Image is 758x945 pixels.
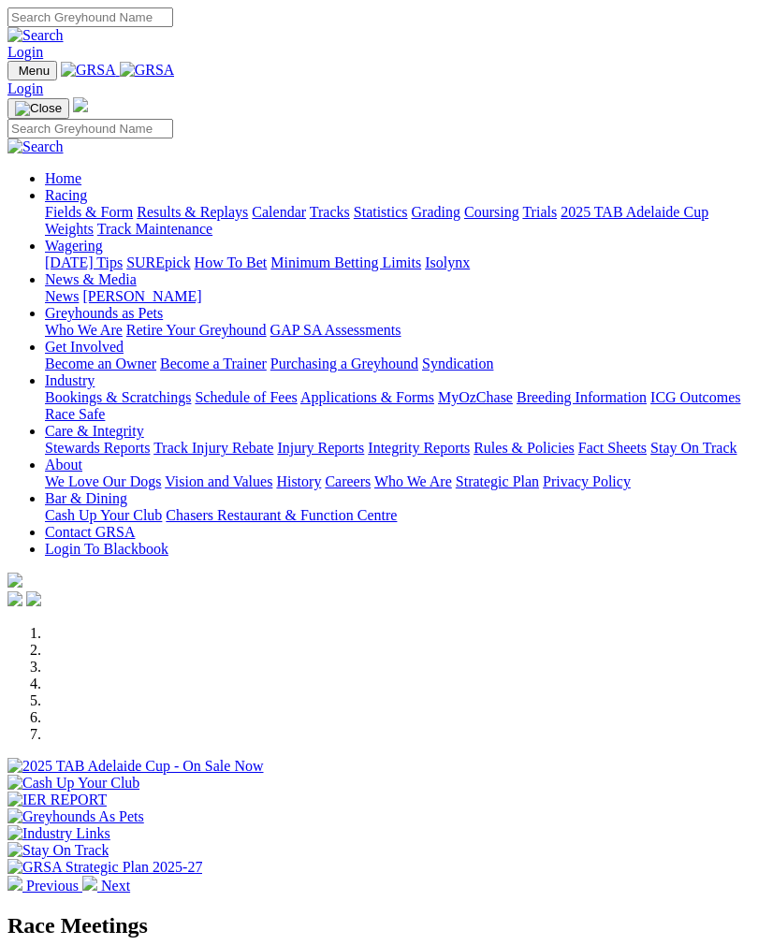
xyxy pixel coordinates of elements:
a: Login [7,80,43,96]
a: Industry [45,372,95,388]
img: chevron-left-pager-white.svg [7,876,22,891]
a: MyOzChase [438,389,513,405]
div: Wagering [45,254,751,271]
a: Stay On Track [650,440,736,456]
a: Retire Your Greyhound [126,322,267,338]
a: Grading [412,204,460,220]
div: Greyhounds as Pets [45,322,751,339]
a: History [276,473,321,489]
a: Purchasing a Greyhound [270,356,418,371]
a: Results & Replays [137,204,248,220]
a: SUREpick [126,254,190,270]
a: Weights [45,221,94,237]
img: Industry Links [7,825,110,842]
img: Greyhounds As Pets [7,808,144,825]
a: Who We Are [45,322,123,338]
a: [DATE] Tips [45,254,123,270]
a: Get Involved [45,339,124,355]
a: Breeding Information [517,389,647,405]
a: Strategic Plan [456,473,539,489]
a: Home [45,170,81,186]
img: chevron-right-pager-white.svg [82,876,97,891]
img: Cash Up Your Club [7,775,139,792]
a: Greyhounds as Pets [45,305,163,321]
h2: Race Meetings [7,913,751,938]
a: How To Bet [195,254,268,270]
span: Next [101,878,130,894]
a: Track Injury Rebate [153,440,273,456]
img: logo-grsa-white.png [73,97,88,112]
a: Become a Trainer [160,356,267,371]
div: Racing [45,204,751,238]
img: facebook.svg [7,591,22,606]
a: Calendar [252,204,306,220]
a: Bar & Dining [45,490,127,506]
a: Applications & Forms [300,389,434,405]
button: Toggle navigation [7,61,57,80]
a: We Love Our Dogs [45,473,161,489]
img: Search [7,27,64,44]
div: News & Media [45,288,751,305]
div: About [45,473,751,490]
a: Coursing [464,204,519,220]
a: Login [7,44,43,60]
a: Chasers Restaurant & Function Centre [166,507,397,523]
a: Vision and Values [165,473,272,489]
img: GRSA [120,62,175,79]
a: News [45,288,79,304]
a: Careers [325,473,371,489]
a: Minimum Betting Limits [270,254,421,270]
a: About [45,457,82,472]
img: Search [7,138,64,155]
a: Next [82,878,130,894]
a: Care & Integrity [45,423,144,439]
a: Contact GRSA [45,524,135,540]
img: GRSA Strategic Plan 2025-27 [7,859,202,876]
div: Industry [45,389,751,423]
a: 2025 TAB Adelaide Cup [561,204,708,220]
div: Care & Integrity [45,440,751,457]
a: Isolynx [425,254,470,270]
a: Race Safe [45,406,105,422]
a: Integrity Reports [368,440,470,456]
a: Wagering [45,238,103,254]
a: Become an Owner [45,356,156,371]
a: Statistics [354,204,408,220]
a: Injury Reports [277,440,364,456]
img: twitter.svg [26,591,41,606]
input: Search [7,119,173,138]
a: Cash Up Your Club [45,507,162,523]
a: Trials [522,204,557,220]
a: Login To Blackbook [45,541,168,557]
span: Menu [19,64,50,78]
img: logo-grsa-white.png [7,573,22,588]
a: Fact Sheets [578,440,647,456]
a: GAP SA Assessments [270,322,401,338]
a: Schedule of Fees [195,389,297,405]
a: Who We Are [374,473,452,489]
img: Stay On Track [7,842,109,859]
div: Get Involved [45,356,751,372]
a: Tracks [310,204,350,220]
a: Bookings & Scratchings [45,389,191,405]
a: Track Maintenance [97,221,212,237]
button: Toggle navigation [7,98,69,119]
a: [PERSON_NAME] [82,288,201,304]
img: 2025 TAB Adelaide Cup - On Sale Now [7,758,264,775]
input: Search [7,7,173,27]
span: Previous [26,878,79,894]
a: Privacy Policy [543,473,631,489]
a: Stewards Reports [45,440,150,456]
img: IER REPORT [7,792,107,808]
img: Close [15,101,62,116]
a: News & Media [45,271,137,287]
a: Syndication [422,356,493,371]
a: Rules & Policies [474,440,575,456]
a: Fields & Form [45,204,133,220]
img: GRSA [61,62,116,79]
div: Bar & Dining [45,507,751,524]
a: ICG Outcomes [650,389,740,405]
a: Racing [45,187,87,203]
a: Previous [7,878,82,894]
